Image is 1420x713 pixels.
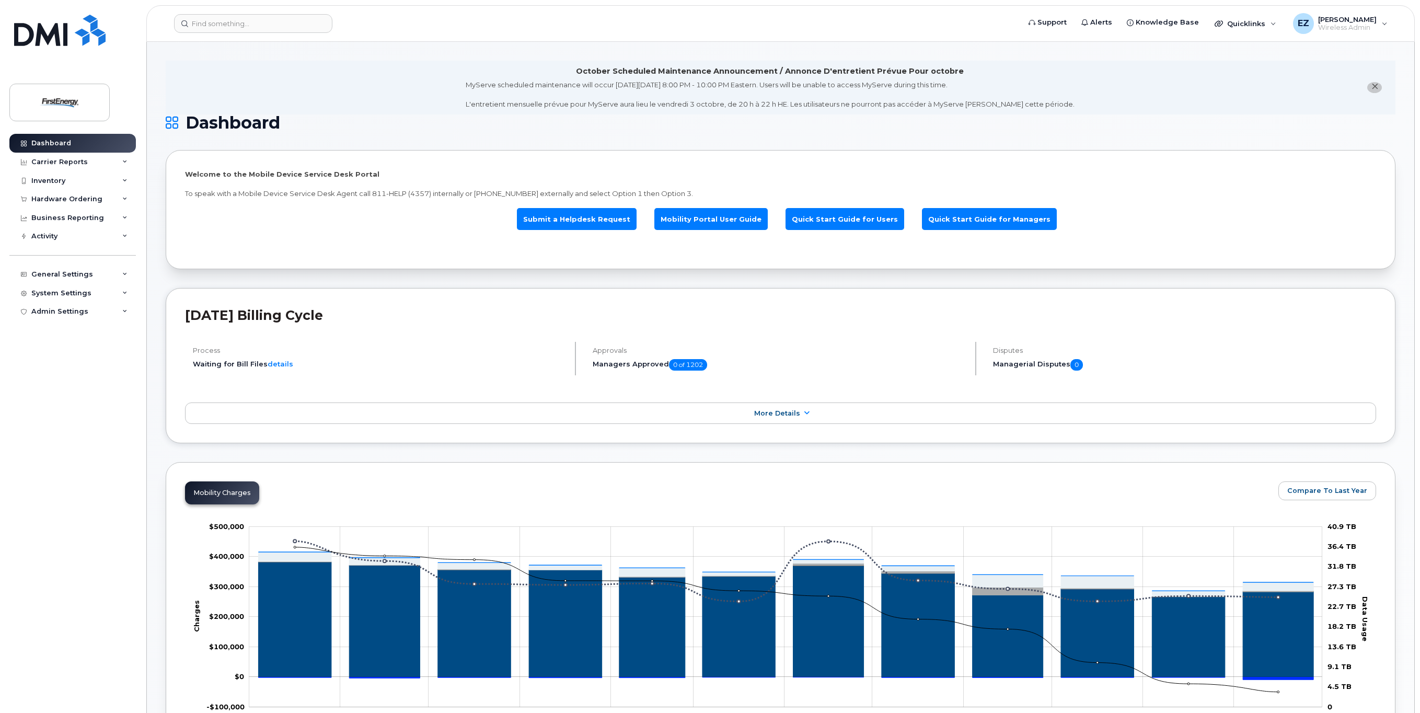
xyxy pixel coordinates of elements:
tspan: $300,000 [209,582,244,591]
g: $0 [206,703,245,711]
tspan: 18.2 TB [1327,623,1356,631]
h4: Approvals [593,347,966,354]
span: 0 [1070,359,1083,371]
span: 0 of 1202 [669,359,707,371]
span: Dashboard [186,115,280,131]
p: To speak with a Mobile Device Service Desk Agent call 811-HELP (4357) internally or [PHONE_NUMBER... [185,189,1376,199]
g: $0 [209,522,244,531]
h4: Disputes [993,347,1376,354]
tspan: $500,000 [209,522,244,531]
a: Quick Start Guide for Managers [922,208,1057,231]
tspan: 36.4 TB [1327,542,1356,550]
h2: [DATE] Billing Cycle [185,307,1376,323]
h5: Managers Approved [593,359,966,371]
tspan: Charges [192,600,200,632]
tspan: 40.9 TB [1327,522,1356,531]
g: $0 [209,552,244,560]
span: More Details [754,409,800,417]
p: Welcome to the Mobile Device Service Desk Portal [185,169,1376,179]
button: close notification [1367,82,1382,93]
h5: Managerial Disputes [993,359,1376,371]
h4: Process [193,347,566,354]
g: $0 [209,612,244,620]
g: Features [258,552,1313,591]
li: Waiting for Bill Files [193,359,566,369]
tspan: 4.5 TB [1327,683,1352,691]
tspan: $200,000 [209,612,244,620]
tspan: 27.3 TB [1327,582,1356,591]
a: Quick Start Guide for Users [786,208,904,231]
g: Credits [258,677,1313,680]
span: Compare To Last Year [1287,486,1367,496]
tspan: 31.8 TB [1327,562,1356,571]
tspan: $0 [235,672,244,681]
tspan: $400,000 [209,552,244,560]
button: Compare To Last Year [1278,481,1376,500]
div: October Scheduled Maintenance Announcement / Annonce D'entretient Prévue Pour octobre [576,66,964,77]
tspan: $100,000 [209,642,244,651]
g: Rate Plan [258,562,1313,677]
tspan: -$100,000 [206,703,245,711]
tspan: 0 [1327,703,1332,711]
div: MyServe scheduled maintenance will occur [DATE][DATE] 8:00 PM - 10:00 PM Eastern. Users will be u... [466,80,1075,109]
tspan: Data Usage [1361,596,1369,641]
tspan: 22.7 TB [1327,602,1356,611]
g: $0 [209,582,244,591]
tspan: 13.6 TB [1327,642,1356,651]
a: details [268,360,293,368]
tspan: 9.1 TB [1327,662,1352,671]
g: $0 [209,642,244,651]
a: Submit a Helpdesk Request [517,208,637,231]
a: Mobility Portal User Guide [654,208,768,231]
